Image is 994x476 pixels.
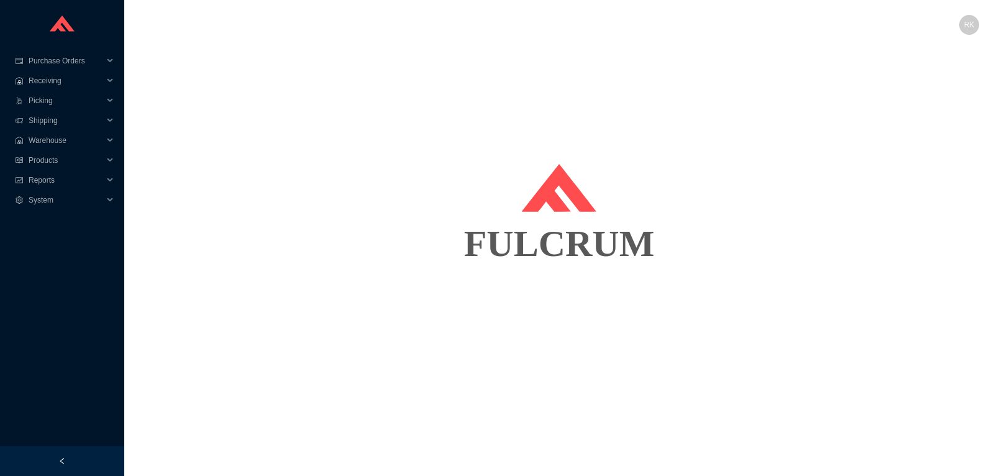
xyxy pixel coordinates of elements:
[15,157,24,164] span: read
[139,213,979,275] div: FULCRUM
[29,170,103,190] span: Reports
[29,190,103,210] span: System
[15,196,24,204] span: setting
[15,57,24,65] span: credit-card
[29,130,103,150] span: Warehouse
[29,111,103,130] span: Shipping
[29,150,103,170] span: Products
[15,176,24,184] span: fund
[964,15,975,35] span: RK
[29,71,103,91] span: Receiving
[29,91,103,111] span: Picking
[58,457,66,465] span: left
[29,51,103,71] span: Purchase Orders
